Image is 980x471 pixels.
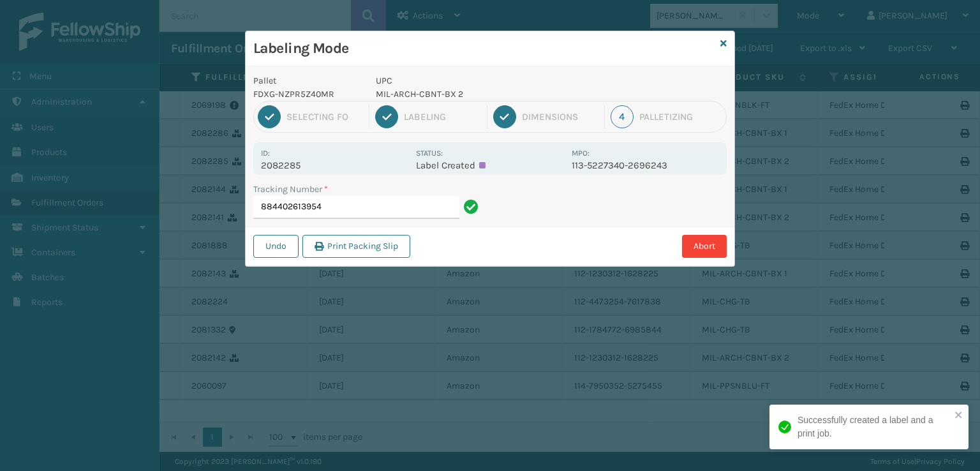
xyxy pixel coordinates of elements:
[286,111,363,123] div: Selecting FO
[261,149,270,158] label: Id:
[258,105,281,128] div: 1
[253,74,360,87] p: Pallet
[798,414,951,440] div: Successfully created a label and a print job.
[253,87,360,101] p: FDXG-NZPR5Z40MR
[416,149,443,158] label: Status:
[522,111,598,123] div: Dimensions
[611,105,634,128] div: 4
[253,183,328,196] label: Tracking Number
[253,39,715,58] h3: Labeling Mode
[572,160,719,171] p: 113-5227340-2696243
[416,160,563,171] p: Label Created
[639,111,722,123] div: Palletizing
[302,235,410,258] button: Print Packing Slip
[253,235,299,258] button: Undo
[375,105,398,128] div: 2
[404,111,480,123] div: Labeling
[376,87,564,101] p: MIL-ARCH-CBNT-BX 2
[954,410,963,422] button: close
[572,149,590,158] label: MPO:
[261,160,408,171] p: 2082285
[493,105,516,128] div: 3
[376,74,564,87] p: UPC
[682,235,727,258] button: Abort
